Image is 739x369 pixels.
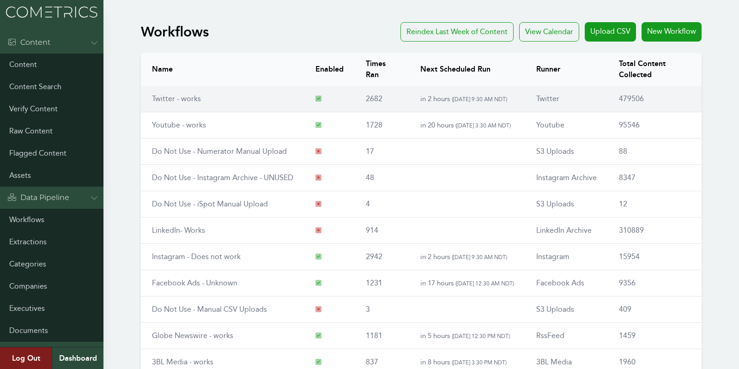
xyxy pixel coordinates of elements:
[452,254,507,260] span: ( [DATE] 9:30 AM NDT )
[585,22,636,42] a: Upload CSV
[608,53,702,86] th: Total Content Collected
[355,244,409,270] td: 2942
[141,24,209,40] h1: Workflows
[525,296,608,323] td: S3 Uploads
[455,280,514,287] span: ( [DATE] 12:30 AM NDT )
[525,270,608,296] td: Facebook Ads
[355,86,409,112] td: 2682
[452,96,507,103] span: ( [DATE] 9:30 AM NDT )
[355,270,409,296] td: 1231
[608,112,702,139] td: 95546
[642,22,702,42] a: New Workflow
[525,323,608,349] td: RssFeed
[409,53,525,86] th: Next Scheduled Run
[355,139,409,165] td: 17
[608,139,702,165] td: 88
[355,191,409,218] td: 4
[152,200,268,208] a: Do Not Use - iSpot Manual Upload
[400,22,514,42] a: Reindex Last Week of Content
[608,86,702,112] td: 479506
[355,218,409,244] td: 914
[152,252,241,261] a: Instagram - Does not work
[355,296,409,323] td: 3
[608,270,702,296] td: 9356
[152,357,213,366] a: 3BL Media - works
[452,359,507,366] span: ( [DATE] 3:30 PM NDT )
[525,139,608,165] td: S3 Uploads
[608,165,702,191] td: 8347
[420,357,514,368] p: in 8 hours
[7,192,69,203] div: Data Pipeline
[152,147,287,156] a: Do Not Use - Numerator Manual Upload
[525,191,608,218] td: S3 Uploads
[525,218,608,244] td: LinkedIn Archive
[152,305,267,314] a: Do Not Use - Manual CSV Uploads
[355,53,409,86] th: Times Ran
[152,278,237,287] a: Facebook Ads - Unknown
[141,53,304,86] th: Name
[355,323,409,349] td: 1181
[608,191,702,218] td: 12
[525,112,608,139] td: Youtube
[525,244,608,270] td: Instagram
[355,165,409,191] td: 48
[420,330,514,341] p: in 5 hours
[52,347,103,369] a: Dashboard
[608,218,702,244] td: 310889
[452,333,510,339] span: ( [DATE] 12:30 PM NDT )
[152,121,206,129] a: Youtube - works
[304,53,355,86] th: Enabled
[455,122,511,129] span: ( [DATE] 3:30 AM NDT )
[608,323,702,349] td: 1459
[355,112,409,139] td: 1728
[420,278,514,289] p: in 17 hours
[152,94,201,103] a: Twitter - works
[525,86,608,112] td: Twitter
[519,22,579,42] div: View Calendar
[420,120,514,131] p: in 20 hours
[608,244,702,270] td: 15954
[152,331,233,340] a: Globe Newswire - works
[152,226,205,235] a: LinkedIn- Works
[608,296,702,323] td: 409
[152,173,293,182] a: Do Not Use - Instagram Archive - UNUSED
[7,37,50,48] div: Content
[525,165,608,191] td: Instagram Archive
[420,93,514,104] p: in 2 hours
[420,251,514,262] p: in 2 hours
[525,53,608,86] th: Runner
